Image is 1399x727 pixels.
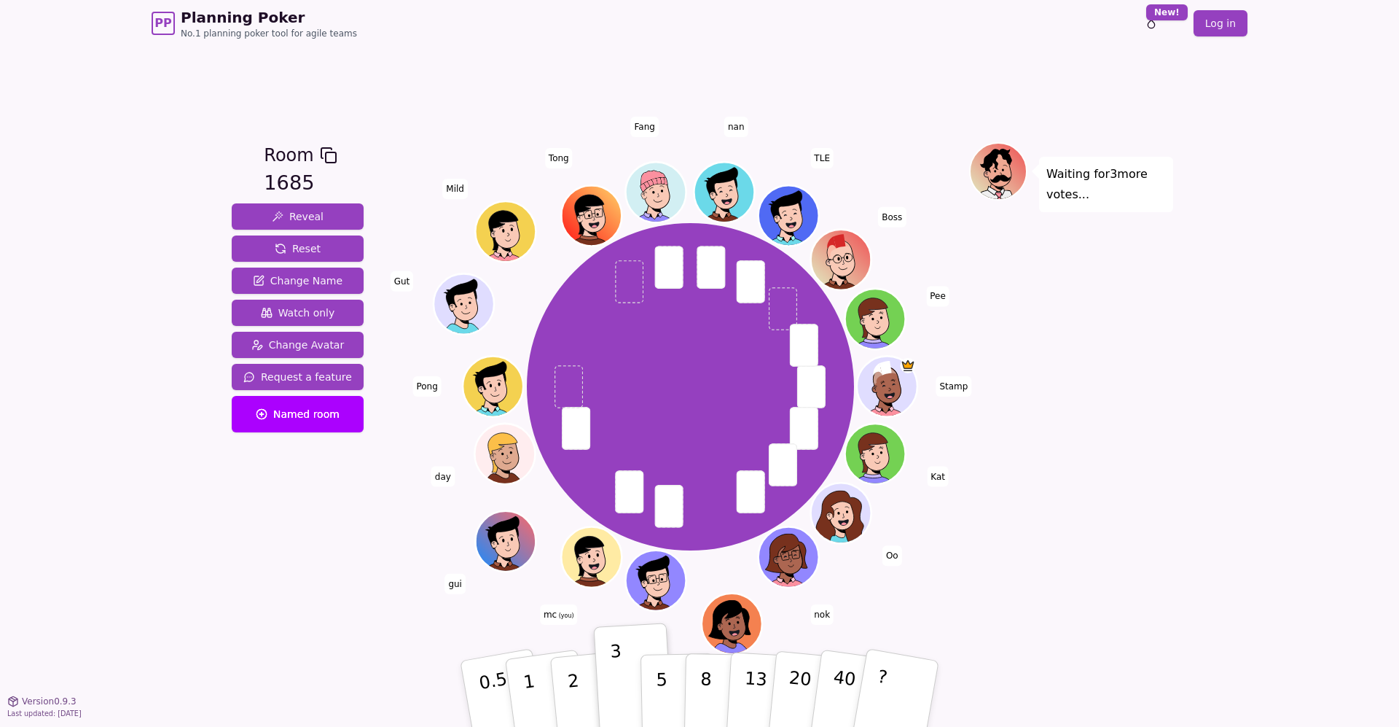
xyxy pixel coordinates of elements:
[444,574,466,594] span: Click to change your name
[882,546,902,567] span: Click to change your name
[232,396,364,432] button: Named room
[232,203,364,230] button: Reveal
[1146,4,1188,20] div: New!
[181,7,357,28] span: Planning Poker
[927,467,949,487] span: Click to change your name
[1138,10,1164,36] button: New!
[232,300,364,326] button: Watch only
[610,641,626,720] p: 3
[272,209,324,224] span: Reveal
[391,271,414,292] span: Click to change your name
[152,7,357,39] a: PPPlanning PokerNo.1 planning poker tool for agile teams
[926,287,949,307] span: Click to change your name
[232,332,364,358] button: Change Avatar
[901,358,916,373] span: Stamp is the host
[261,306,335,320] span: Watch only
[545,148,573,168] span: Click to change your name
[232,236,364,262] button: Reset
[22,696,77,707] span: Version 0.9.3
[810,604,834,625] span: Click to change your name
[810,148,834,168] span: Click to change your name
[243,370,352,384] span: Request a feature
[563,529,620,586] button: Click to change your avatar
[1046,164,1166,205] p: Waiting for 3 more votes...
[264,168,337,198] div: 1685
[251,338,345,352] span: Change Avatar
[540,604,578,625] span: Click to change your name
[256,407,340,421] span: Named room
[412,376,441,397] span: Click to change your name
[557,613,574,619] span: (you)
[1194,10,1247,36] a: Log in
[7,709,82,718] span: Last updated: [DATE]
[181,28,357,39] span: No.1 planning poker tool for agile teams
[878,207,906,228] span: Click to change your name
[154,15,171,32] span: PP
[232,268,364,294] button: Change Name
[724,117,748,138] span: Click to change your name
[936,376,971,397] span: Click to change your name
[7,696,77,707] button: Version0.9.3
[431,467,455,487] span: Click to change your name
[442,179,468,200] span: Click to change your name
[232,364,364,390] button: Request a feature
[253,273,342,288] span: Change Name
[264,142,313,168] span: Room
[275,241,321,256] span: Reset
[631,117,659,138] span: Click to change your name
